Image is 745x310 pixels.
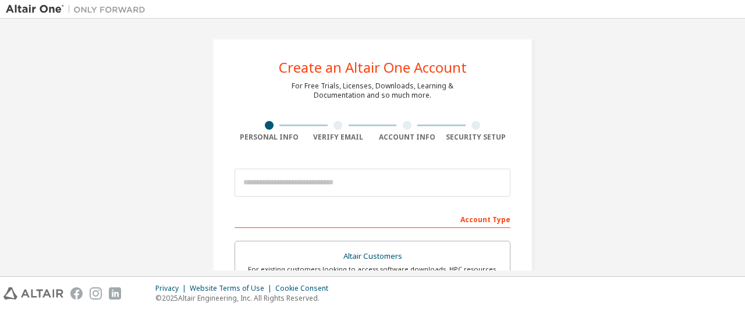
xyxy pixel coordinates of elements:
div: Account Info [372,133,442,142]
img: altair_logo.svg [3,287,63,300]
div: Altair Customers [242,248,503,265]
div: For existing customers looking to access software downloads, HPC resources, community, trainings ... [242,265,503,283]
img: linkedin.svg [109,287,121,300]
div: Privacy [155,284,190,293]
div: Personal Info [235,133,304,142]
div: For Free Trials, Licenses, Downloads, Learning & Documentation and so much more. [292,81,453,100]
img: Altair One [6,3,151,15]
img: facebook.svg [70,287,83,300]
img: instagram.svg [90,287,102,300]
div: Website Terms of Use [190,284,275,293]
div: Create an Altair One Account [279,60,467,74]
div: Security Setup [442,133,511,142]
div: Cookie Consent [275,284,335,293]
div: Account Type [235,209,510,228]
div: Verify Email [304,133,373,142]
p: © 2025 Altair Engineering, Inc. All Rights Reserved. [155,293,335,303]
